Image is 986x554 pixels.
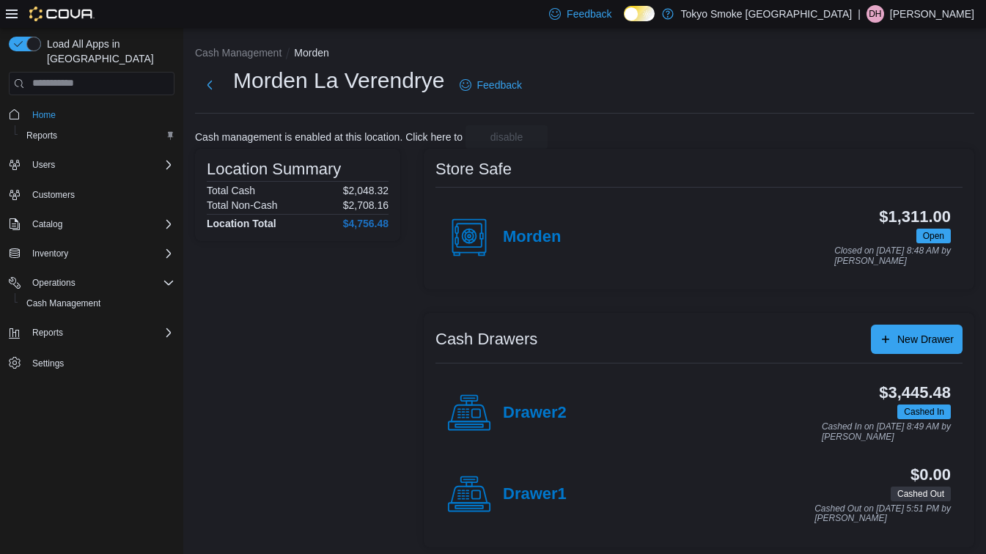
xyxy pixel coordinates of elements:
button: Cash Management [195,47,282,59]
a: Home [26,106,62,124]
a: Customers [26,186,81,204]
button: Morden [294,47,328,59]
a: Feedback [454,70,528,100]
h4: Drawer2 [503,404,567,423]
p: | [858,5,861,23]
p: Cashed Out on [DATE] 5:51 PM by [PERSON_NAME] [814,504,951,524]
span: Users [26,156,174,174]
button: Users [3,155,180,175]
button: Settings [3,352,180,373]
div: Dylan Hoeppner [867,5,884,23]
span: Inventory [32,248,68,259]
p: Cashed In on [DATE] 8:49 AM by [PERSON_NAME] [822,422,951,442]
span: Operations [26,274,174,292]
nav: Complex example [9,98,174,412]
p: $2,048.32 [343,185,389,196]
p: Cash management is enabled at this location. Click here to [195,131,463,143]
h4: Location Total [207,218,276,229]
img: Cova [29,7,95,21]
span: Open [916,229,951,243]
span: Cashed Out [891,487,951,501]
a: Reports [21,127,63,144]
h3: Location Summary [207,160,341,178]
span: Home [32,109,56,121]
span: Cashed In [897,405,951,419]
h6: Total Cash [207,185,255,196]
p: Tokyo Smoke [GEOGRAPHIC_DATA] [681,5,853,23]
span: New Drawer [897,332,954,347]
span: DH [869,5,881,23]
button: Home [3,104,180,125]
input: Dark Mode [624,6,655,21]
span: Catalog [26,215,174,233]
a: Settings [26,355,70,372]
span: Cashed In [904,405,944,418]
button: Operations [26,274,81,292]
h3: $3,445.48 [879,384,951,402]
button: disable [466,125,548,149]
span: Customers [26,185,174,204]
button: New Drawer [871,325,963,354]
span: Reports [26,130,57,141]
span: Customers [32,189,75,201]
button: Catalog [26,215,68,233]
span: disable [490,130,523,144]
p: Closed on [DATE] 8:48 AM by [PERSON_NAME] [834,246,951,266]
span: Home [26,106,174,124]
span: Settings [32,358,64,369]
button: Catalog [3,214,180,234]
h3: $0.00 [910,466,951,484]
h3: $1,311.00 [879,208,951,226]
h4: $4,756.48 [343,218,389,229]
h3: Cash Drawers [435,330,537,348]
span: Inventory [26,245,174,262]
button: Inventory [3,243,180,264]
nav: An example of EuiBreadcrumbs [195,45,974,63]
button: Cash Management [15,293,180,314]
button: Inventory [26,245,74,262]
button: Reports [15,125,180,146]
h4: Morden [503,228,561,247]
span: Reports [21,127,174,144]
h6: Total Non-Cash [207,199,278,211]
button: Reports [26,324,69,341]
a: Cash Management [21,295,106,312]
h4: Drawer1 [503,485,567,504]
span: Reports [32,327,63,339]
span: Settings [26,353,174,372]
button: Customers [3,184,180,205]
p: [PERSON_NAME] [890,5,974,23]
button: Users [26,156,61,174]
button: Reports [3,322,180,343]
button: Operations [3,273,180,293]
span: Cashed Out [897,487,944,501]
button: Next [195,70,224,100]
span: Catalog [32,218,62,230]
span: Cash Management [21,295,174,312]
span: Open [923,229,944,243]
h3: Store Safe [435,160,512,178]
span: Operations [32,277,76,289]
p: $2,708.16 [343,199,389,211]
span: Cash Management [26,298,100,309]
span: Load All Apps in [GEOGRAPHIC_DATA] [41,37,174,66]
span: Feedback [567,7,611,21]
span: Reports [26,324,174,341]
span: Users [32,159,55,171]
h1: Morden La Verendrye [233,66,445,95]
span: Feedback [477,78,522,92]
